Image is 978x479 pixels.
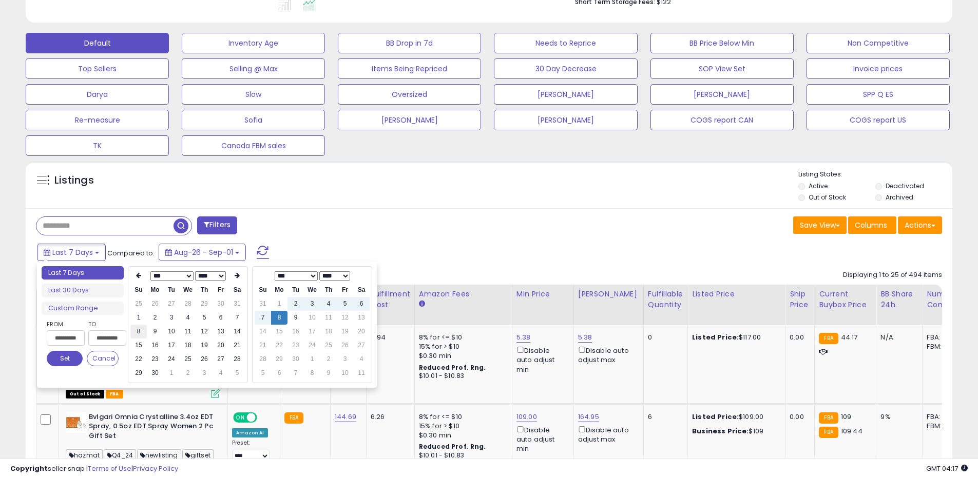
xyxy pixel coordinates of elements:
[927,342,961,351] div: FBM: n/a
[159,244,246,261] button: Aug-26 - Sep-01
[338,84,481,105] button: Oversized
[419,333,504,342] div: 8% for <= $10
[494,110,637,130] button: [PERSON_NAME]
[692,427,777,436] div: $109
[26,135,169,156] button: TK
[819,427,838,438] small: FBA
[320,366,337,380] td: 9
[229,338,245,352] td: 21
[287,366,304,380] td: 7
[87,351,119,366] button: Cancel
[304,311,320,325] td: 10
[648,333,680,342] div: 0
[284,412,303,424] small: FBA
[196,366,213,380] td: 3
[182,58,325,79] button: Selling @ Max
[163,366,180,380] td: 1
[229,352,245,366] td: 28
[229,283,245,297] th: Sa
[130,366,147,380] td: 29
[880,289,918,310] div: BB Share 24h.
[419,442,486,451] b: Reduced Prof. Rng.
[807,33,950,53] button: Non Competitive
[130,311,147,325] td: 1
[147,283,163,297] th: Mo
[232,428,268,437] div: Amazon AI
[255,325,271,338] td: 14
[133,464,178,473] a: Privacy Policy
[88,464,131,473] a: Terms of Use
[147,366,163,380] td: 30
[196,352,213,366] td: 26
[26,110,169,130] button: Re-measure
[256,413,272,422] span: OFF
[271,338,287,352] td: 22
[419,363,486,372] b: Reduced Prof. Rng.
[54,173,94,188] h5: Listings
[578,424,636,444] div: Disable auto adjust max
[353,338,370,352] td: 27
[89,412,214,444] b: Bvlgari Omnia Crystalline 3.4oz EDT Spray, 0.5oz EDT Spray Women 2 Pc Gift Set
[353,311,370,325] td: 13
[130,338,147,352] td: 15
[147,325,163,338] td: 9
[338,110,481,130] button: [PERSON_NAME]
[494,33,637,53] button: Needs to Reprice
[174,247,233,257] span: Aug-26 - Sep-01
[371,333,407,342] div: 4.94
[52,247,93,257] span: Last 7 Days
[516,424,566,454] div: Disable auto adjust min
[419,431,504,440] div: $0.30 min
[42,266,124,280] li: Last 7 Days
[182,110,325,130] button: Sofia
[371,289,410,310] div: Fulfillment Cost
[337,366,353,380] td: 10
[213,283,229,297] th: Fr
[213,338,229,352] td: 20
[790,412,807,422] div: 0.00
[180,283,196,297] th: We
[337,283,353,297] th: Fr
[338,58,481,79] button: Items Being Repriced
[320,338,337,352] td: 25
[196,325,213,338] td: 12
[147,297,163,311] td: 26
[287,283,304,297] th: Tu
[880,412,914,422] div: 9%
[287,338,304,352] td: 23
[213,297,229,311] td: 30
[42,284,124,297] li: Last 30 Days
[371,412,407,422] div: 6.26
[255,338,271,352] td: 21
[106,390,123,398] span: FBA
[130,325,147,338] td: 8
[271,283,287,297] th: Mo
[848,216,896,234] button: Columns
[66,333,220,397] div: ASIN:
[880,333,914,342] div: N/A
[182,33,325,53] button: Inventory Age
[66,412,86,433] img: 41M2Y-IyvTL._SL40_.jpg
[130,283,147,297] th: Su
[927,333,961,342] div: FBA: n/a
[37,244,106,261] button: Last 7 Days
[320,297,337,311] td: 4
[213,311,229,325] td: 6
[926,464,968,473] span: 2025-09-9 04:17 GMT
[353,297,370,311] td: 6
[304,325,320,338] td: 17
[196,311,213,325] td: 5
[66,390,104,398] span: All listings that are currently out of stock and unavailable for purchase on Amazon
[494,84,637,105] button: [PERSON_NAME]
[790,289,810,310] div: Ship Price
[855,220,887,230] span: Columns
[819,333,838,344] small: FBA
[163,283,180,297] th: Tu
[578,289,639,300] div: [PERSON_NAME]
[10,464,178,474] div: seller snap | |
[841,332,858,342] span: 44.17
[516,289,569,300] div: Min Price
[163,311,180,325] td: 3
[578,345,636,365] div: Disable auto adjust max
[648,412,680,422] div: 6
